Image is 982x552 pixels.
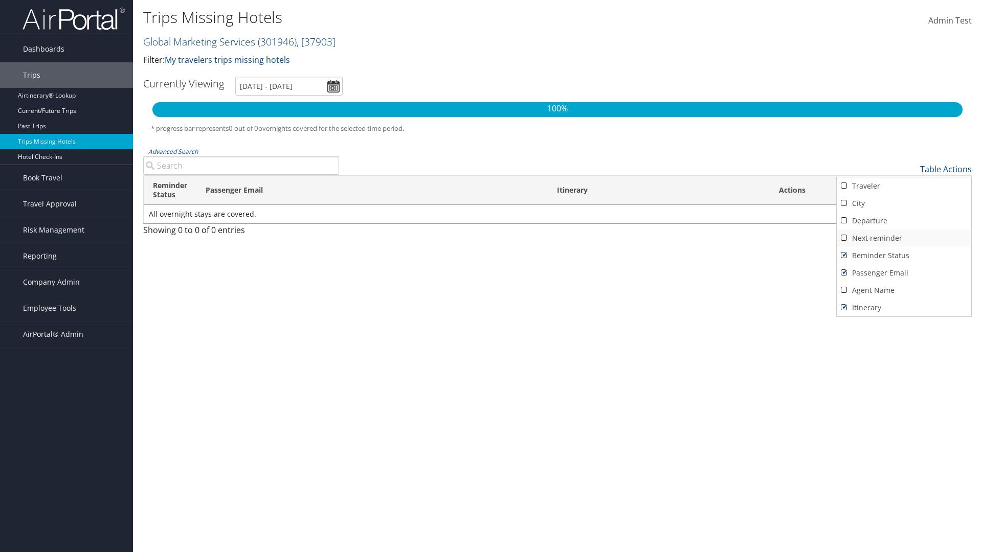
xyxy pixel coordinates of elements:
[23,321,83,347] span: AirPortal® Admin
[837,264,971,282] a: Passenger Email
[837,177,971,195] a: Traveler
[837,229,971,247] a: Next reminder
[837,195,971,212] a: City
[837,247,971,264] a: Reminder Status
[837,282,971,299] a: Agent Name
[23,62,40,88] span: Trips
[23,36,64,62] span: Dashboards
[837,212,971,229] a: Departure
[23,295,76,321] span: Employee Tools
[23,7,125,31] img: airportal-logo.png
[23,191,77,217] span: Travel Approval
[23,165,62,191] span: Book Travel
[23,217,84,243] span: Risk Management
[23,269,80,295] span: Company Admin
[23,243,57,269] span: Reporting
[837,299,971,316] a: Itinerary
